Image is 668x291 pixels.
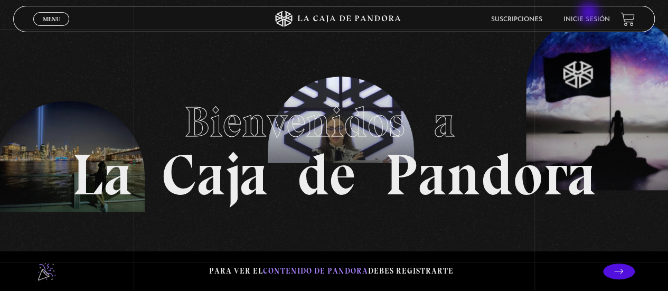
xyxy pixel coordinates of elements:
span: Menu [43,16,60,22]
span: Cerrar [39,25,64,32]
a: Inicie sesión [563,16,610,23]
span: Bienvenidos a [184,97,484,147]
h1: La Caja de Pandora [72,88,596,204]
a: Suscripciones [491,16,542,23]
span: contenido de Pandora [263,266,368,276]
p: Para ver el debes registrarte [209,264,454,278]
a: View your shopping cart [620,12,635,26]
